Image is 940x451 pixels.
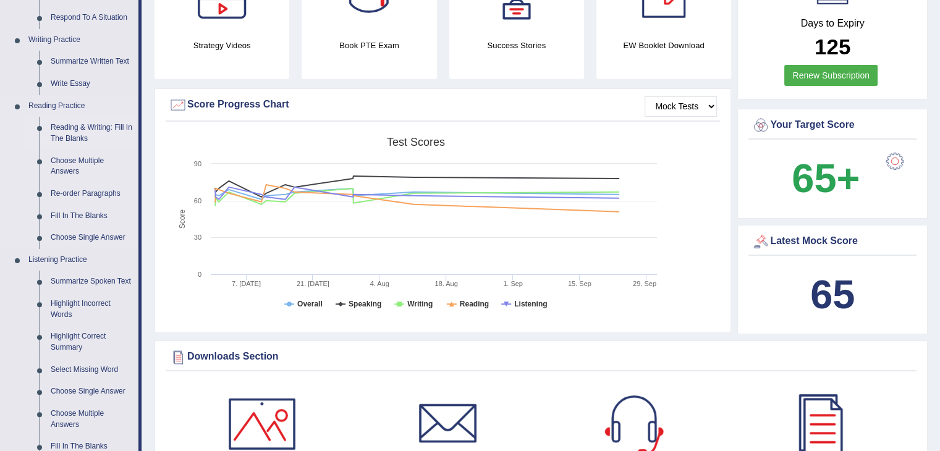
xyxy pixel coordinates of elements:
[407,300,433,308] tspan: Writing
[460,300,489,308] tspan: Reading
[45,183,138,205] a: Re-order Paragraphs
[810,272,855,317] b: 65
[752,116,913,135] div: Your Target Score
[370,280,389,287] tspan: 4. Aug
[194,160,201,167] text: 90
[784,65,878,86] a: Renew Subscription
[596,39,731,52] h4: EW Booklet Download
[198,271,201,278] text: 0
[45,403,138,436] a: Choose Multiple Answers
[815,35,850,59] b: 125
[45,271,138,293] a: Summarize Spoken Text
[194,234,201,241] text: 30
[194,197,201,204] text: 60
[45,293,138,326] a: Highlight Incorrect Words
[434,280,457,287] tspan: 18. Aug
[45,359,138,381] a: Select Missing Word
[155,39,289,52] h4: Strategy Videos
[503,280,523,287] tspan: 1. Sep
[23,29,138,51] a: Writing Practice
[169,96,717,114] div: Score Progress Chart
[169,348,913,366] div: Downloads Section
[23,95,138,117] a: Reading Practice
[297,300,323,308] tspan: Overall
[568,280,591,287] tspan: 15. Sep
[45,205,138,227] a: Fill In The Blanks
[349,300,381,308] tspan: Speaking
[45,117,138,150] a: Reading & Writing: Fill In The Blanks
[178,209,187,229] tspan: Score
[23,249,138,271] a: Listening Practice
[45,150,138,183] a: Choose Multiple Answers
[387,136,445,148] tspan: Test scores
[45,381,138,403] a: Choose Single Answer
[302,39,436,52] h4: Book PTE Exam
[45,73,138,95] a: Write Essay
[232,280,261,287] tspan: 7. [DATE]
[514,300,547,308] tspan: Listening
[45,7,138,29] a: Respond To A Situation
[752,18,913,29] h4: Days to Expiry
[449,39,584,52] h4: Success Stories
[297,280,329,287] tspan: 21. [DATE]
[792,156,860,201] b: 65+
[45,326,138,358] a: Highlight Correct Summary
[45,51,138,73] a: Summarize Written Text
[633,280,656,287] tspan: 29. Sep
[752,232,913,251] div: Latest Mock Score
[45,227,138,249] a: Choose Single Answer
